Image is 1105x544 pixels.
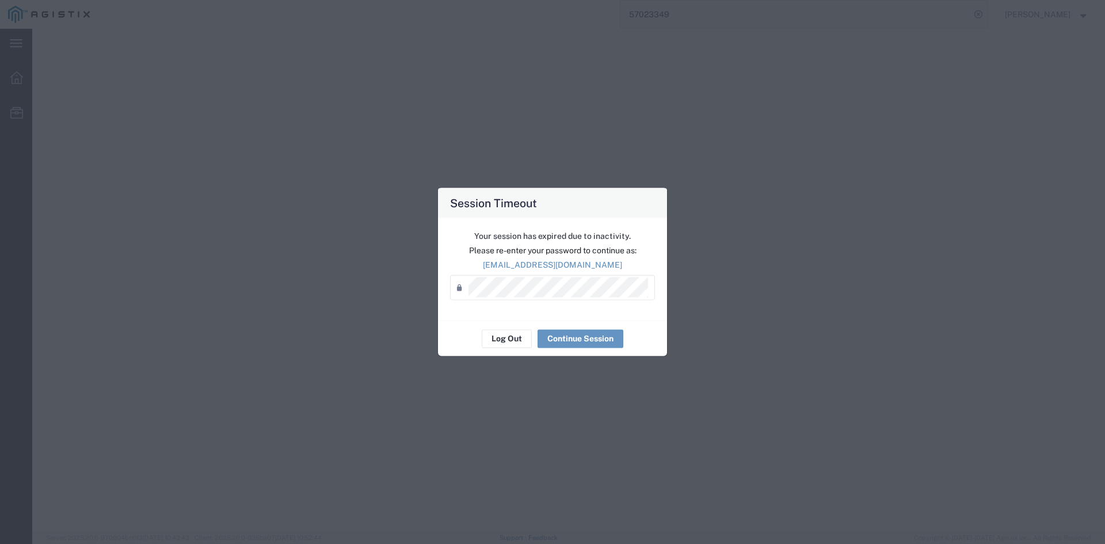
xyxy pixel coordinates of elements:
[450,194,537,211] h4: Session Timeout
[450,258,655,271] p: [EMAIL_ADDRESS][DOMAIN_NAME]
[482,329,532,348] button: Log Out
[450,230,655,242] p: Your session has expired due to inactivity.
[450,244,655,256] p: Please re-enter your password to continue as:
[538,329,623,348] button: Continue Session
